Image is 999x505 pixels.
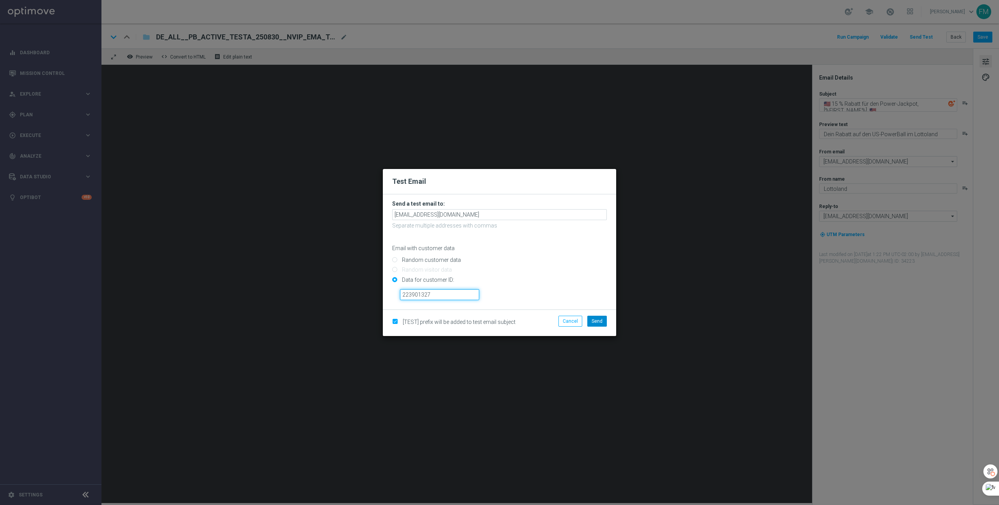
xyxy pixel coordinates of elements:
h3: Send a test email to: [392,200,607,207]
button: Send [587,316,607,327]
p: Separate multiple addresses with commas [392,222,607,229]
label: Random customer data [400,256,461,263]
h2: Test Email [392,177,607,186]
p: Email with customer data [392,245,607,252]
span: [TEST] prefix will be added to test email subject [403,319,515,325]
button: Cancel [558,316,582,327]
span: Send [592,318,603,324]
input: Enter ID [400,289,479,300]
